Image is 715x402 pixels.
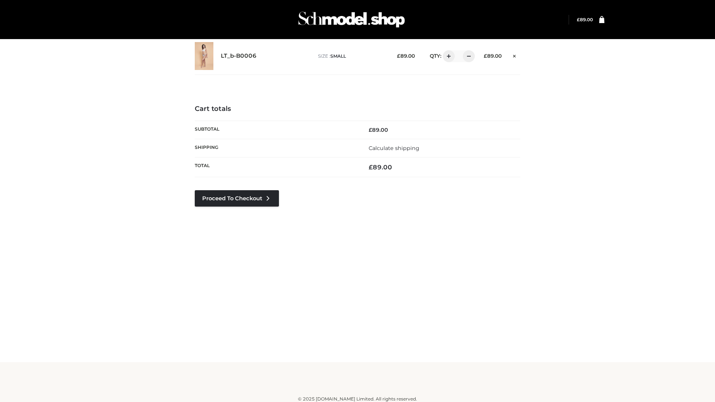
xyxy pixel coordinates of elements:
p: size : [318,53,385,60]
a: Remove this item [509,50,520,60]
th: Shipping [195,139,357,157]
div: QTY: [422,50,472,62]
a: £89.00 [577,17,593,22]
th: Subtotal [195,121,357,139]
span: £ [369,163,373,171]
bdi: 89.00 [369,127,388,133]
a: Calculate shipping [369,145,419,151]
a: Proceed to Checkout [195,190,279,207]
span: £ [369,127,372,133]
bdi: 89.00 [484,53,502,59]
a: LT_b-B0006 [221,52,257,60]
bdi: 89.00 [369,163,392,171]
span: £ [577,17,580,22]
span: £ [484,53,487,59]
bdi: 89.00 [397,53,415,59]
span: SMALL [330,53,346,59]
bdi: 89.00 [577,17,593,22]
th: Total [195,157,357,177]
h4: Cart totals [195,105,520,113]
span: £ [397,53,400,59]
img: Schmodel Admin 964 [296,5,407,34]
